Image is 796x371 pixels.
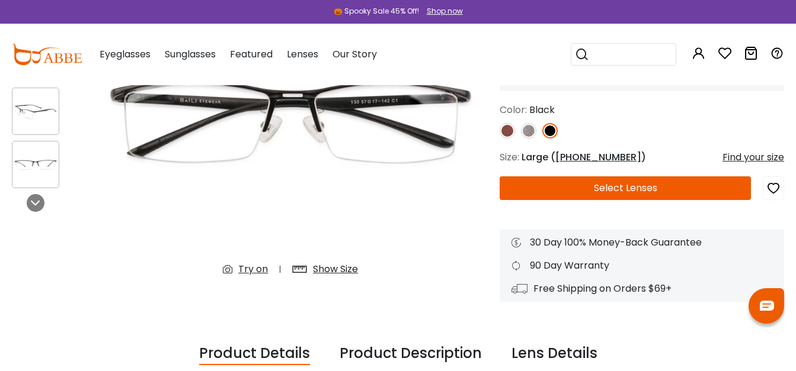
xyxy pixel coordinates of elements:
[512,343,597,365] div: Lens Details
[100,47,151,61] span: Eyeglasses
[230,47,273,61] span: Featured
[238,262,268,276] div: Try on
[529,103,555,117] span: Black
[500,176,751,200] button: Select Lenses
[340,343,482,365] div: Product Description
[723,150,784,164] div: Find your size
[421,6,463,16] a: Shop now
[427,6,463,17] div: Shop now
[760,301,774,311] img: chat
[333,47,377,61] span: Our Story
[512,259,772,273] div: 90 Day Warranty
[12,100,59,123] img: Mateo Black Metal Eyeglasses , SpringHinges , NosePads Frames from ABBE Glasses
[500,103,527,117] span: Color:
[12,44,82,65] img: abbeglasses.com
[287,47,318,61] span: Lenses
[165,47,216,61] span: Sunglasses
[334,6,419,17] div: 🎃 Spooky Sale 45% Off!
[512,282,772,296] div: Free Shipping on Orders $69+
[500,150,519,164] span: Size:
[199,343,310,365] div: Product Details
[313,262,358,276] div: Show Size
[522,150,646,164] span: Large ( )
[555,150,641,164] span: [PHONE_NUMBER]
[12,153,59,176] img: Mateo Black Metal Eyeglasses , SpringHinges , NosePads Frames from ABBE Glasses
[512,235,772,250] div: 30 Day 100% Money-Back Guarantee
